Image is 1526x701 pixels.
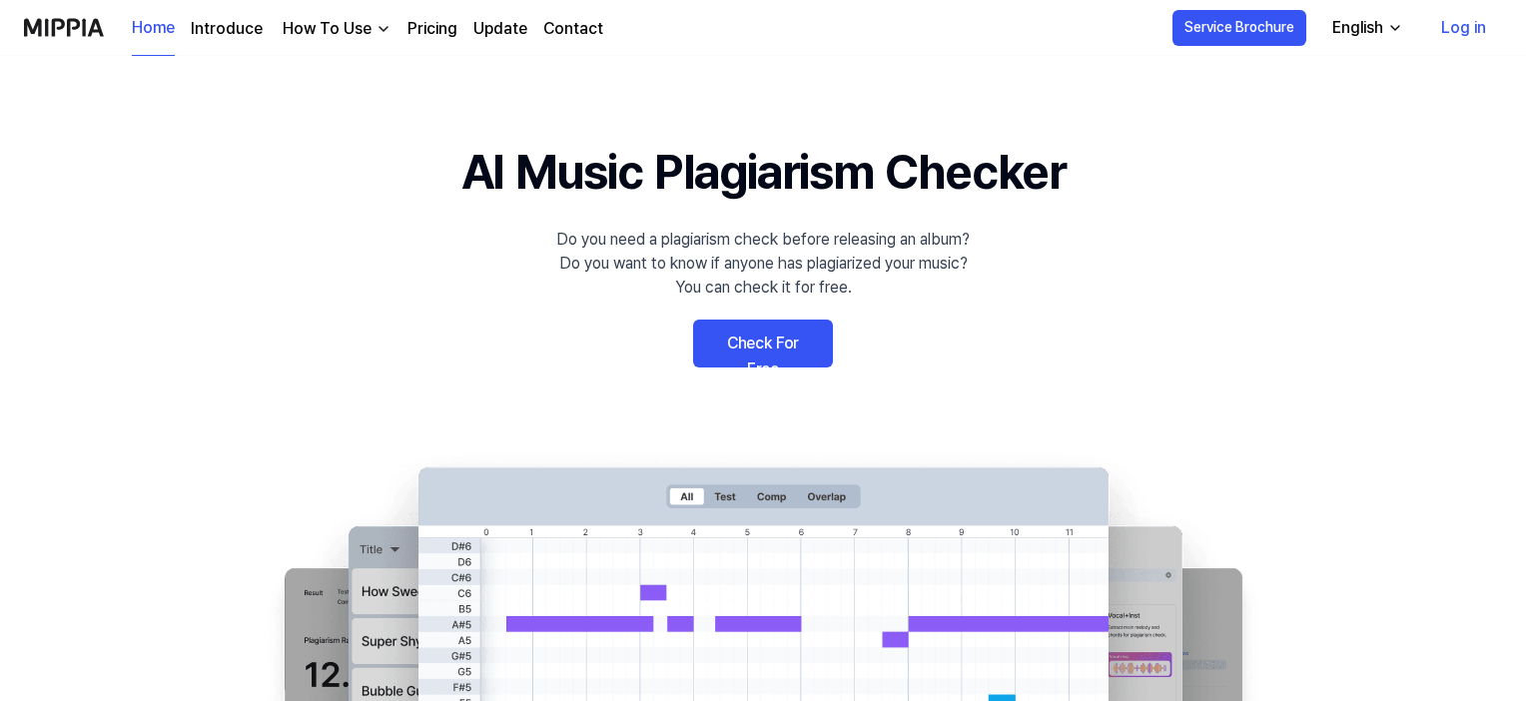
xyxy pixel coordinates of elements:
img: down [376,21,391,37]
h1: AI Music Plagiarism Checker [461,136,1066,208]
a: Contact [543,17,603,41]
button: How To Use [279,17,391,41]
div: English [1328,16,1387,40]
button: Service Brochure [1172,10,1306,46]
button: English [1316,8,1415,48]
a: Check For Free [693,320,833,367]
div: Do you need a plagiarism check before releasing an album? Do you want to know if anyone has plagi... [556,228,970,300]
div: How To Use [279,17,376,41]
a: Pricing [407,17,457,41]
a: Home [132,1,175,56]
a: Introduce [191,17,263,41]
a: Update [473,17,527,41]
